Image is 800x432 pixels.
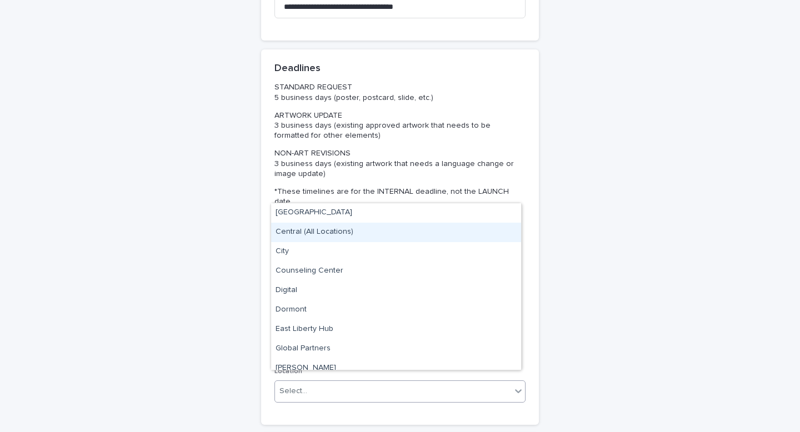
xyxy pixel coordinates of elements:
[274,148,521,179] p: NON-ART REVISIONS 3 business days (existing artwork that needs a language change or image update)
[271,359,521,378] div: Robinson
[271,242,521,262] div: City
[274,368,305,375] span: Location
[274,110,521,141] p: ARTWORK UPDATE 3 business days (existing approved artwork that needs to be formatted for other el...
[274,82,521,102] p: STANDARD REQUEST 5 business days (poster, postcard, slide, etc.)
[271,223,521,242] div: Central (All Locations)
[271,203,521,223] div: Beaver Valley
[271,281,521,300] div: Digital
[271,339,521,359] div: Global Partners
[274,63,321,75] h2: Deadlines
[274,187,521,207] p: *These timelines are for the INTERNAL deadline, not the LAUNCH date.
[271,262,521,281] div: Counseling Center
[271,320,521,339] div: East Liberty Hub
[271,300,521,320] div: Dormont
[279,385,307,397] div: Select...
